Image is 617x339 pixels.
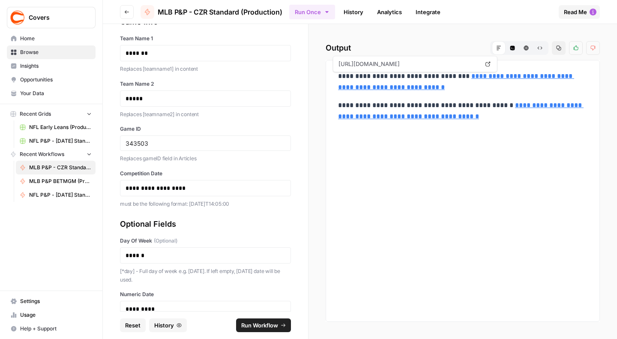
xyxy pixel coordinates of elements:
[120,110,291,119] p: Replaces [teamname2] in content
[154,237,177,245] span: (Optional)
[7,59,96,73] a: Insights
[154,321,174,330] span: History
[120,65,291,73] p: Replaces [teamname1] in content
[338,5,368,19] a: History
[20,311,92,319] span: Usage
[120,237,291,245] label: Day Of Week
[564,8,587,16] span: Read Me
[20,48,92,56] span: Browse
[29,177,92,185] span: MLB P&P BETMGM (Production)
[29,137,92,145] span: NFL P&P - [DATE] Standard (Production) Grid
[7,148,96,161] button: Recent Workflows
[16,174,96,188] a: MLB P&P BETMGM (Production)
[16,120,96,134] a: NFL Early Leans (Production) Grid
[20,62,92,70] span: Insights
[120,291,291,298] label: Numeric Date
[125,321,141,330] span: Reset
[7,322,96,336] button: Help + Support
[120,154,291,163] p: Replaces gameID field in Articles
[410,5,446,19] a: Integrate
[149,318,187,332] button: History
[29,123,92,131] span: NFL Early Leans (Production) Grid
[7,45,96,59] a: Browse
[7,308,96,322] a: Usage
[559,5,600,19] button: Read Me
[326,41,600,55] h2: Output
[337,56,481,72] span: [URL][DOMAIN_NAME]
[120,200,291,208] p: must be the following format: [DATE]T14:05:00
[29,191,92,199] span: NFL P&P - [DATE] Standard (Production)
[29,164,92,171] span: MLB P&P - CZR Standard (Production)
[7,294,96,308] a: Settings
[120,125,291,133] label: Game ID
[289,5,335,19] button: Run Once
[20,90,92,97] span: Your Data
[20,150,64,158] span: Recent Workflows
[120,267,291,284] p: [*day] - Full day of week e.g. [DATE]. If left empty, [DATE] date will be used.
[141,5,282,19] a: MLB P&P - CZR Standard (Production)
[16,134,96,148] a: NFL P&P - [DATE] Standard (Production) Grid
[120,318,146,332] button: Reset
[20,325,92,333] span: Help + Support
[7,108,96,120] button: Recent Grids
[29,13,81,22] span: Covers
[20,76,92,84] span: Opportunities
[120,218,291,230] div: Optional Fields
[7,73,96,87] a: Opportunities
[7,87,96,100] a: Your Data
[241,321,278,330] span: Run Workflow
[372,5,407,19] a: Analytics
[158,7,282,17] span: MLB P&P - CZR Standard (Production)
[16,188,96,202] a: NFL P&P - [DATE] Standard (Production)
[7,7,96,28] button: Workspace: Covers
[10,10,25,25] img: Covers Logo
[20,297,92,305] span: Settings
[20,35,92,42] span: Home
[7,32,96,45] a: Home
[16,161,96,174] a: MLB P&P - CZR Standard (Production)
[120,35,291,42] label: Team Name 1
[120,170,291,177] label: Competition Date
[120,80,291,88] label: Team Name 2
[20,110,51,118] span: Recent Grids
[236,318,291,332] button: Run Workflow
